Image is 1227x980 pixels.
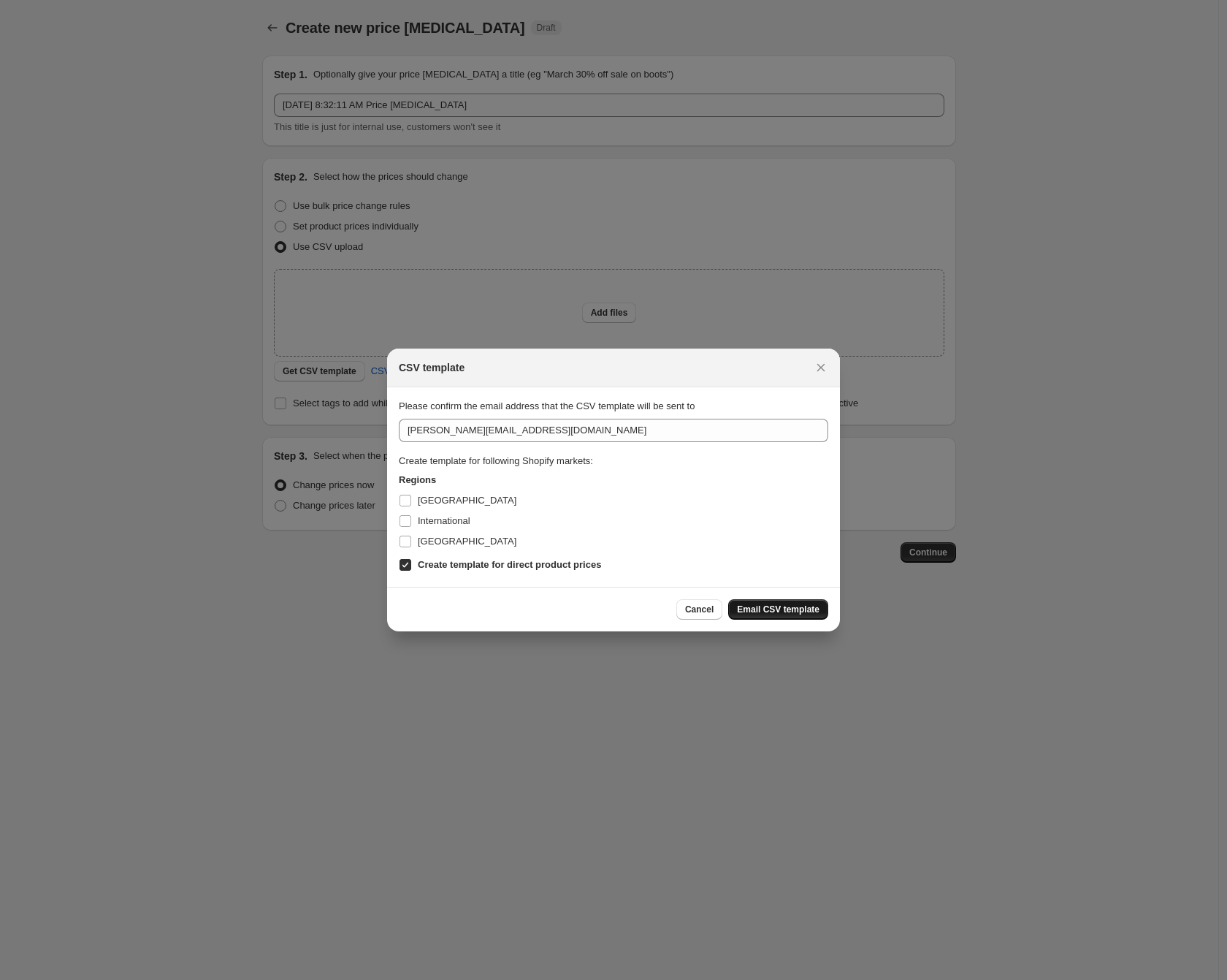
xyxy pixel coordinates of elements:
h2: CSV template [399,360,465,375]
span: [GEOGRAPHIC_DATA] [418,495,516,506]
div: Create template for following Shopify markets: [399,454,828,468]
span: Please confirm the email address that the CSV template will be sent to [399,400,695,411]
b: Create template for direct product prices [418,559,601,570]
span: [GEOGRAPHIC_DATA] [418,536,516,547]
h3: Regions [399,473,828,487]
span: Email CSV template [737,604,819,615]
button: Close [811,357,831,378]
span: International [418,515,470,526]
button: Cancel [676,599,722,620]
button: Email CSV template [728,599,828,620]
span: Cancel [685,604,714,615]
